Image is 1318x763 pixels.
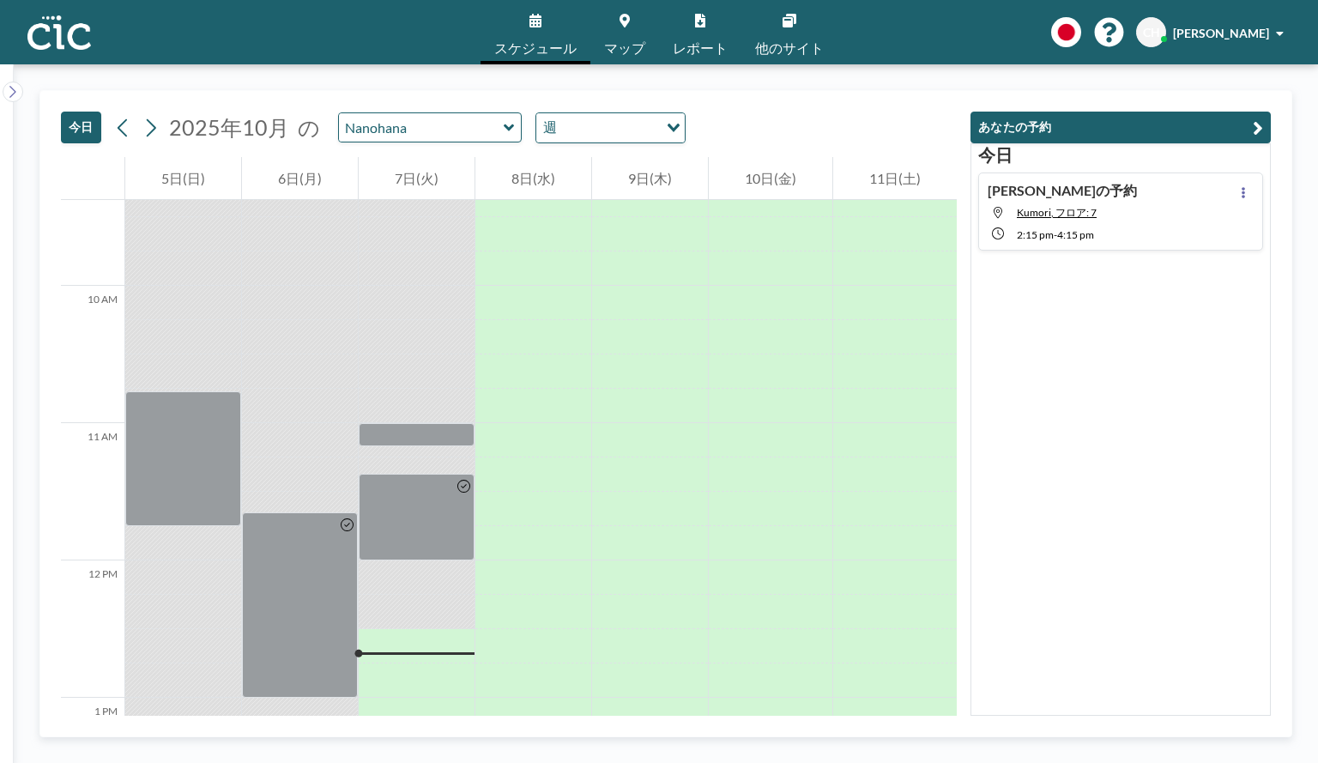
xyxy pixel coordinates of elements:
div: 6日(月) [242,157,358,200]
span: - [1054,228,1057,241]
span: 4:15 PM [1057,228,1094,241]
input: Search for option [562,117,656,139]
div: 12 PM [61,560,124,698]
span: の [298,114,320,141]
span: レポート [673,41,728,55]
div: 11 AM [61,423,124,560]
button: 今日 [61,112,101,143]
div: Search for option [536,113,685,142]
div: 8日(水) [475,157,591,200]
span: CH [1143,25,1160,40]
div: 11日(土) [833,157,957,200]
span: 他のサイト [755,41,824,55]
div: 9 AM [61,148,124,286]
span: マップ [604,41,645,55]
h3: 今日 [978,144,1263,166]
img: organization-logo [27,15,91,50]
span: [PERSON_NAME] [1173,26,1269,40]
h4: [PERSON_NAME]の予約 [988,182,1137,199]
div: 5日(日) [125,157,241,200]
div: 9日(木) [592,157,708,200]
div: 10日(金) [709,157,832,200]
input: Nanohana [339,113,504,142]
span: スケジュール [494,41,577,55]
span: 2025年10月 [169,114,289,140]
div: 10 AM [61,286,124,423]
span: Kumori, フロア: 7 [1017,206,1097,219]
span: 2:15 PM [1017,228,1054,241]
button: あなたの予約 [970,112,1271,143]
div: 7日(火) [359,157,475,200]
span: 週 [540,117,560,139]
